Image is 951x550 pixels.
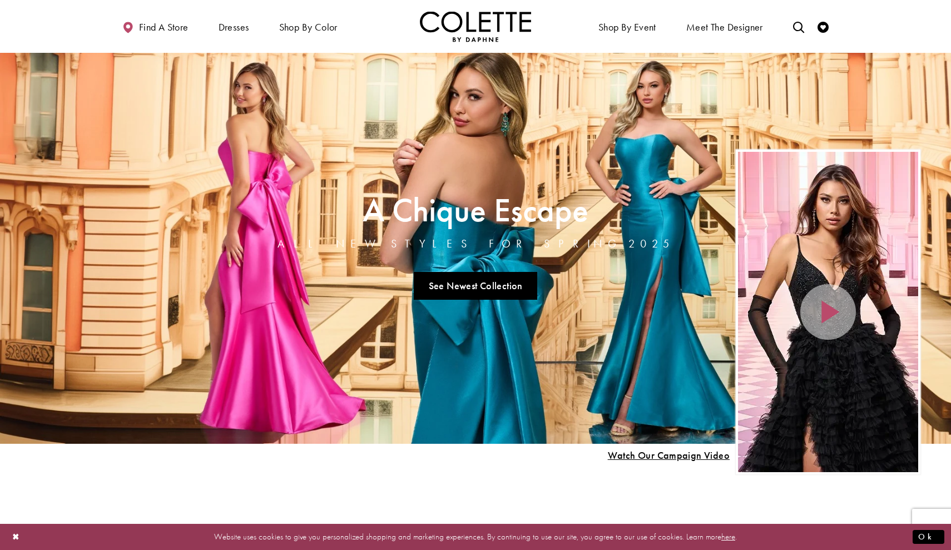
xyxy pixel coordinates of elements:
[420,11,531,42] img: Colette by Daphne
[686,22,763,33] span: Meet the designer
[7,527,26,547] button: Close Dialog
[276,11,340,42] span: Shop by color
[790,11,807,42] a: Toggle search
[607,450,730,461] span: Play Slide #15 Video
[420,11,531,42] a: Visit Home Page
[274,267,677,304] ul: Slider Links
[414,272,537,300] a: See Newest Collection A Chique Escape All New Styles For Spring 2025
[80,529,871,544] p: Website uses cookies to give you personalized shopping and marketing experiences. By continuing t...
[596,11,659,42] span: Shop By Event
[279,22,338,33] span: Shop by color
[216,11,252,42] span: Dresses
[598,22,656,33] span: Shop By Event
[683,11,766,42] a: Meet the designer
[120,11,191,42] a: Find a store
[913,530,944,544] button: Submit Dialog
[815,11,831,42] a: Check Wishlist
[219,22,249,33] span: Dresses
[721,531,735,542] a: here
[139,22,189,33] span: Find a store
